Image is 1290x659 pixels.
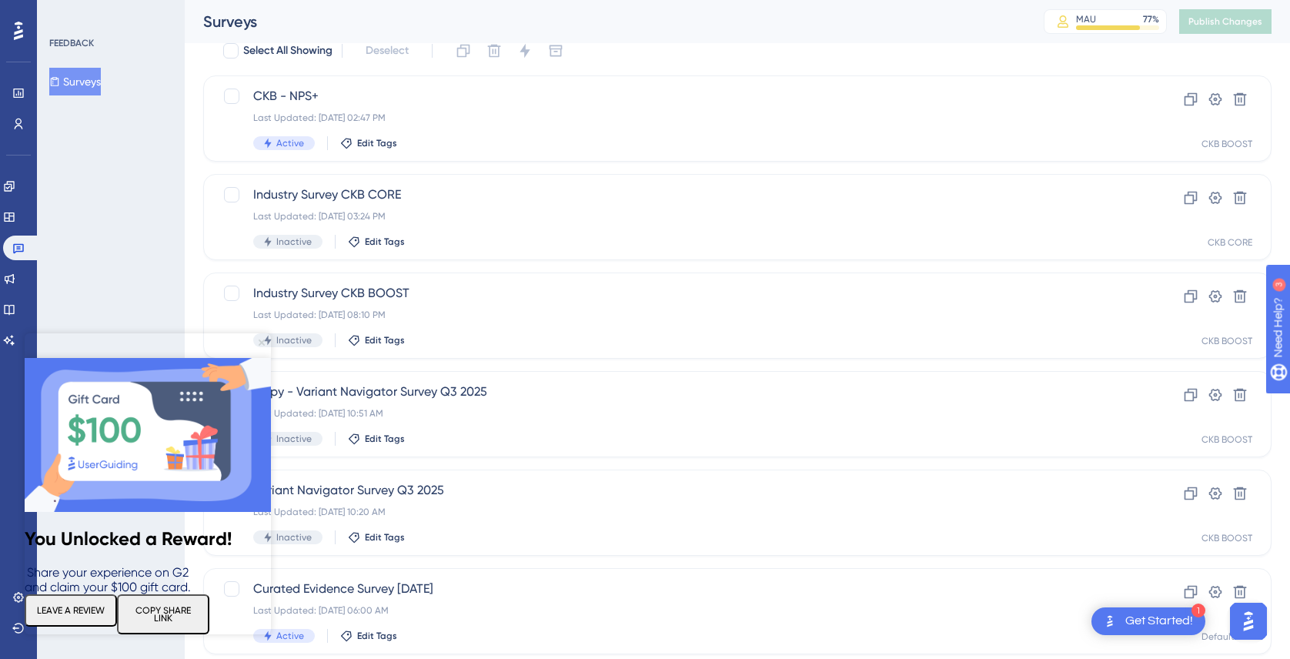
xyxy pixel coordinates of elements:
[253,309,1098,321] div: Last Updated: [DATE] 08:10 PM
[1101,612,1119,631] img: launcher-image-alternative-text
[107,8,112,20] div: 3
[253,407,1098,420] div: Last Updated: [DATE] 10:51 AM
[1201,335,1252,347] div: CKB BOOST
[253,506,1098,518] div: Last Updated: [DATE] 10:20 AM
[1225,598,1272,644] iframe: UserGuiding AI Assistant Launcher
[1201,433,1252,446] div: CKB BOOST
[276,137,304,149] span: Active
[348,433,405,445] button: Edit Tags
[253,604,1098,617] div: Last Updated: [DATE] 06:00 AM
[1125,613,1193,630] div: Get Started!
[2,232,164,246] span: Share your experience on G2
[253,481,1098,500] span: Variant Navigator Survey Q3 2025
[36,4,96,22] span: Need Help?
[276,236,312,248] span: Inactive
[253,210,1098,222] div: Last Updated: [DATE] 03:24 PM
[357,137,397,149] span: Edit Tags
[1188,15,1262,28] span: Publish Changes
[1076,13,1096,25] div: MAU
[276,334,312,346] span: Inactive
[366,42,409,60] span: Deselect
[253,580,1098,598] span: Curated Evidence Survey [DATE]
[203,11,1005,32] div: Surveys
[1201,631,1252,643] div: Default MM
[1091,607,1205,635] div: Open Get Started! checklist, remaining modules: 1
[357,630,397,642] span: Edit Tags
[1143,13,1159,25] div: 77 %
[340,630,397,642] button: Edit Tags
[340,137,397,149] button: Edit Tags
[1191,604,1205,617] div: 1
[92,261,185,301] button: COPY SHARE LINK
[243,42,333,60] span: Select All Showing
[253,112,1098,124] div: Last Updated: [DATE] 02:47 PM
[365,531,405,544] span: Edit Tags
[276,531,312,544] span: Inactive
[1201,138,1252,150] div: CKB BOOST
[253,186,1098,204] span: Industry Survey CKB CORE
[1179,9,1272,34] button: Publish Changes
[253,284,1098,303] span: Industry Survey CKB BOOST
[49,68,101,95] button: Surveys
[352,37,423,65] button: Deselect
[348,334,405,346] button: Edit Tags
[276,630,304,642] span: Active
[49,37,94,49] div: FEEDBACK
[276,433,312,445] span: Inactive
[365,334,405,346] span: Edit Tags
[1208,236,1252,249] div: CKB CORE
[348,236,405,248] button: Edit Tags
[365,236,405,248] span: Edit Tags
[365,433,405,445] span: Edit Tags
[348,531,405,544] button: Edit Tags
[1201,532,1252,544] div: CKB BOOST
[253,383,1098,401] span: Copy - Variant Navigator Survey Q3 2025
[253,87,1098,105] span: CKB - NPS+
